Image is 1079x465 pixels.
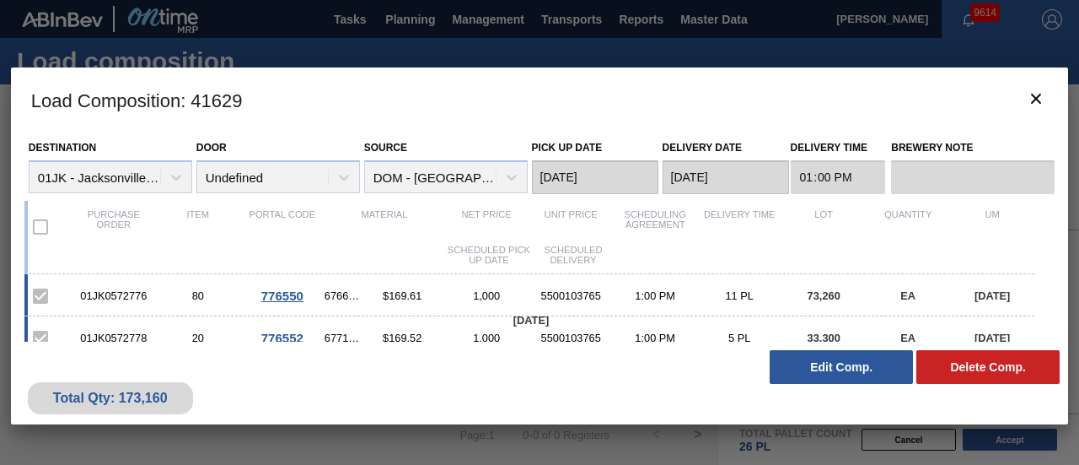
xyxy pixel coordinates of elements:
button: Edit Comp. [770,350,913,384]
label: Pick up Date [532,142,603,154]
div: 1:00 PM [613,332,697,344]
input: mm/dd/yyyy [532,160,658,194]
span: 676631 - CARR CAN BHL 12OZ CAN PK 12/12 CAN 0123 [325,289,360,302]
span: 776552 [261,331,303,345]
div: Delivery Time [697,209,781,245]
div: 1,000 [444,332,529,344]
button: Delete Comp. [916,350,1060,384]
label: Brewery Note [891,136,1055,160]
div: Scheduled Pick up Date [447,245,531,265]
h3: Load Composition : 41629 [11,68,1068,132]
label: Source [364,142,407,154]
span: 33,300 [808,332,840,344]
div: Purchase order [72,209,156,245]
span: [DATE] [513,314,549,327]
div: Lot [781,209,866,245]
div: 5500103765 [529,289,613,302]
div: 5 PL [697,332,781,344]
div: Material [325,209,444,245]
label: Delivery Time [791,136,886,160]
div: 5500103765 [529,332,613,344]
label: Door [196,142,227,154]
div: 20 [156,332,240,344]
div: UM [950,209,1034,245]
label: Destination [29,142,96,154]
div: $169.52 [360,332,444,344]
span: [DATE] [974,289,1010,302]
div: Go to Order [240,289,325,303]
div: Item [156,209,240,245]
div: 80 [156,289,240,302]
div: Go to Order [240,331,325,345]
label: Delivery Date [663,142,742,154]
div: 01JK0572776 [72,289,156,302]
span: EA [900,332,915,344]
div: $169.61 [360,289,444,302]
div: Unit Price [529,209,613,245]
div: 01JK0572778 [72,332,156,344]
div: Total Qty: 173,160 [40,391,180,406]
span: EA [900,289,915,302]
span: 677149 - CARR CAN BDL 12OZ CAN PK 12/12 CAN 0924 [325,332,360,344]
div: Scheduled Delivery [531,245,615,265]
div: 1,000 [444,289,529,302]
div: Portal code [240,209,325,245]
input: mm/dd/yyyy [663,160,789,194]
span: [DATE] [974,332,1010,344]
div: Scheduling Agreement [613,209,697,245]
span: 73,260 [808,289,840,302]
div: Net Price [444,209,529,245]
div: Quantity [866,209,950,245]
div: 1:00 PM [613,289,697,302]
span: 776550 [261,289,303,303]
div: 11 PL [697,289,781,302]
